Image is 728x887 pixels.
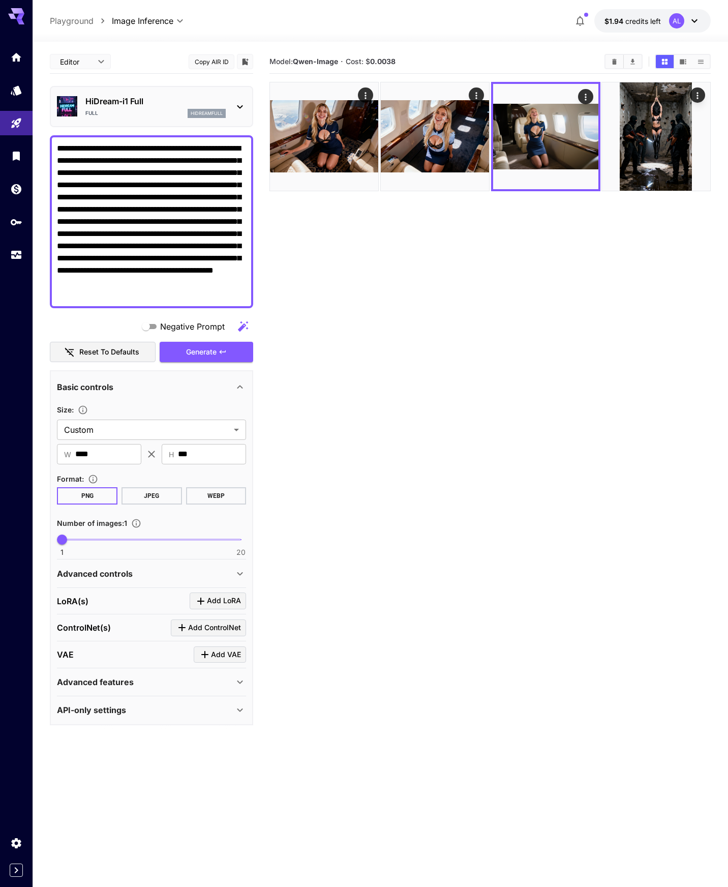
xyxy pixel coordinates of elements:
div: Advanced controls [57,561,246,586]
div: Clear AllDownload All [604,54,643,69]
button: Add to library [240,55,250,68]
span: Image Inference [112,15,173,27]
span: Editor [60,56,92,67]
p: Advanced features [57,676,134,688]
span: Size : [57,405,74,414]
button: Download All [624,55,642,68]
div: Wallet [10,183,22,195]
span: H [169,449,174,460]
div: Settings [10,837,22,849]
div: API-only settings [57,698,246,722]
div: Actions [690,87,705,103]
span: 1 [60,547,64,557]
p: ControlNet(s) [57,622,111,634]
span: credits left [625,17,661,25]
p: Full [85,109,98,117]
button: Specify how many images to generate in a single request. Each image generation will be charged se... [127,518,145,528]
div: $1.9356 [604,16,661,26]
button: PNG [57,487,117,505]
button: Click to add VAE [194,646,246,663]
span: 20 [236,547,246,557]
span: Custom [64,424,230,436]
div: HiDream-i1 FullFullhidreamfull [57,91,246,122]
span: Generate [186,346,217,359]
span: Add VAE [211,648,241,661]
button: JPEG [122,487,182,505]
button: Show media in list view [692,55,710,68]
div: Actions [468,87,483,103]
p: API-only settings [57,704,126,716]
div: Actions [358,87,373,103]
div: Advanced features [57,670,246,694]
span: Add ControlNet [188,622,241,634]
button: Copy AIR ID [189,54,234,69]
button: Reset to defaults [50,342,156,363]
button: $1.9356AL [594,9,711,33]
button: Adjust the dimensions of the generated image by specifying its width and height in pixels, or sel... [74,405,92,415]
button: Expand sidebar [10,864,23,877]
button: Choose the file format for the output image. [84,474,102,484]
div: Basic controls [57,375,246,399]
div: Library [10,150,22,162]
button: WEBP [186,487,247,505]
b: Qwen-Image [293,57,338,66]
p: · [341,55,343,68]
button: Show media in video view [674,55,692,68]
p: Basic controls [57,381,113,393]
button: Clear All [605,55,623,68]
div: Usage [10,249,22,261]
nav: breadcrumb [50,15,112,27]
img: 2Q== [602,82,710,191]
b: 0.0038 [370,57,396,66]
span: Format : [57,475,84,483]
button: Click to add LoRA [190,593,246,609]
a: Playground [50,15,94,27]
p: LoRA(s) [57,595,88,607]
div: API Keys [10,216,22,228]
span: Negative Prompt [160,320,225,333]
div: Show media in grid viewShow media in video viewShow media in list view [655,54,711,69]
button: Show media in grid view [656,55,674,68]
img: D2HXavOIxs3kAAAAAElFTkSuQmCC [493,84,598,189]
button: Click to add ControlNet [171,619,246,636]
span: $1.94 [604,17,625,25]
div: AL [669,13,684,28]
span: Add LoRA [207,595,241,607]
img: Z [270,82,378,191]
p: VAE [57,648,74,661]
span: W [64,449,71,460]
div: Home [10,51,22,64]
span: Cost: $ [346,57,396,66]
p: Advanced controls [57,568,133,580]
div: Actions [578,89,593,104]
img: 9k= [381,82,489,191]
div: Models [10,84,22,97]
p: hidreamfull [191,110,223,117]
p: HiDream-i1 Full [85,95,226,107]
button: Generate [160,342,253,363]
div: Playground [10,117,22,130]
span: Model: [269,57,338,66]
span: Number of images : 1 [57,519,127,527]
